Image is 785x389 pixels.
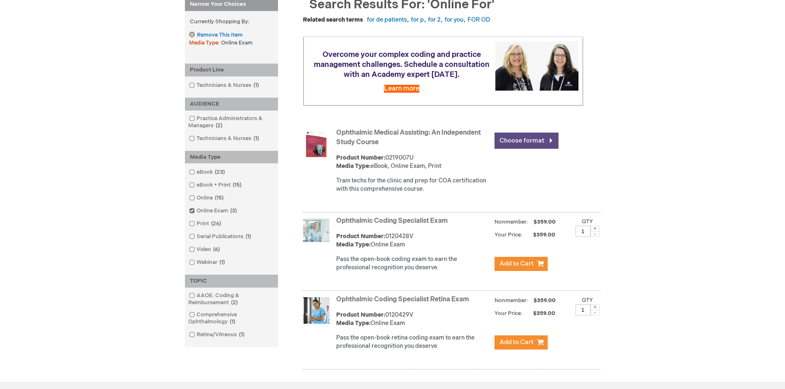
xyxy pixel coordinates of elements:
[237,331,246,338] span: 1
[221,39,253,46] span: Online Exam
[228,207,239,214] span: 3
[495,133,559,149] a: Choose format
[185,151,278,164] div: Media Type
[209,220,223,227] span: 26
[428,16,440,23] a: for 2
[336,154,490,170] div: 0219007U eBook, Online Exam, Print
[187,168,228,176] a: eBook23
[500,338,534,346] span: Add to Cart
[336,241,371,248] strong: Media Type:
[532,297,557,304] span: $359.00
[303,16,363,24] dt: Related search terms
[228,318,237,325] span: 1
[303,297,330,324] img: Ophthalmic Coding Specialist Retina Exam
[211,246,222,253] span: 6
[336,334,490,350] p: Pass the open-book retina coding exam to earn the professional recognition you deserve.
[384,85,419,93] a: Learn more
[336,233,385,240] strong: Product Number:
[185,275,278,288] div: TOPIC
[213,194,226,201] span: 15
[576,226,591,237] input: Qty
[314,50,490,79] span: Overcome your complex coding and practice management challenges. Schedule a consultation with an ...
[303,219,330,245] img: Ophthalmic Coding Specialist Exam
[495,231,522,238] strong: Your Price:
[336,311,385,318] strong: Product Number:
[495,295,528,306] strong: Nonmember:
[336,217,448,225] a: Ophthalmic Coding Specialist Exam
[495,335,548,350] button: Add to Cart
[187,194,227,202] a: Online15
[495,310,522,317] strong: Your Price:
[336,311,490,327] div: 0120429V Online Exam
[251,82,261,89] span: 1
[336,255,490,272] p: Pass the open-book coding exam to earn the professional recognition you deserve.
[187,81,262,89] a: Technicians & Nurses1
[189,39,221,46] span: Media Type
[367,16,407,23] a: for de patients
[303,130,330,157] img: Ophthalmic Medical Assisting: An Independent Study Course
[185,15,278,28] strong: Currently Shopping by:
[524,231,556,238] span: $359.00
[187,207,240,215] a: Online Exam3
[187,292,276,307] a: AAOE: Coding & Reimbursement2
[468,16,490,23] a: FOR OD
[582,218,593,225] label: Qty
[187,331,248,339] a: Retina/Vitreous1
[185,98,278,111] div: AUDIENCE
[336,162,371,170] strong: Media Type:
[214,122,224,129] span: 2
[495,42,578,90] img: Schedule a consultation with an Academy expert today
[336,177,490,193] div: Train techs for the clinic and prep for COA certification with this comprehensive course.
[336,129,481,146] a: Ophthalmic Medical Assisting: An Independent Study Course
[336,320,371,327] strong: Media Type:
[336,154,385,161] strong: Product Number:
[524,310,556,317] span: $359.00
[445,16,463,23] a: for you
[187,181,245,189] a: eBook + Print15
[187,220,224,228] a: Print26
[213,169,227,175] span: 23
[532,219,557,225] span: $359.00
[187,115,276,130] a: Practice Administrators & Managers2
[187,135,262,143] a: Technicians & Nurses1
[189,32,242,39] a: Remove This Item
[187,233,254,241] a: Serial Publications1
[185,64,278,76] div: Product Line
[411,16,424,23] a: for p
[495,257,548,271] button: Add to Cart
[582,297,593,303] label: Qty
[217,259,227,266] span: 1
[336,295,469,303] a: Ophthalmic Coding Specialist Retina Exam
[231,182,244,188] span: 15
[197,31,243,39] span: Remove This Item
[244,233,253,240] span: 1
[576,304,591,315] input: Qty
[336,232,490,249] div: 0120428V Online Exam
[251,135,261,142] span: 1
[187,311,276,326] a: Comprehensive Ophthalmology1
[187,246,223,254] a: Video6
[187,259,228,266] a: Webinar1
[229,299,240,306] span: 2
[500,260,534,268] span: Add to Cart
[495,217,528,227] strong: Nonmember:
